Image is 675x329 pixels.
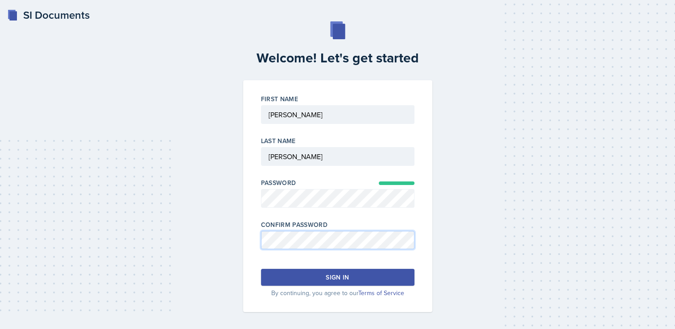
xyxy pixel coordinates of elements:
h2: Welcome! Let's get started [238,50,438,66]
div: Sign in [326,273,349,282]
label: Password [261,178,296,187]
input: Last Name [261,147,414,166]
a: SI Documents [7,7,90,23]
label: First Name [261,95,298,103]
button: Sign in [261,269,414,286]
label: Confirm Password [261,220,328,229]
a: Terms of Service [358,288,404,297]
p: By continuing, you agree to our [261,288,414,298]
input: First Name [261,105,414,124]
label: Last Name [261,136,296,145]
